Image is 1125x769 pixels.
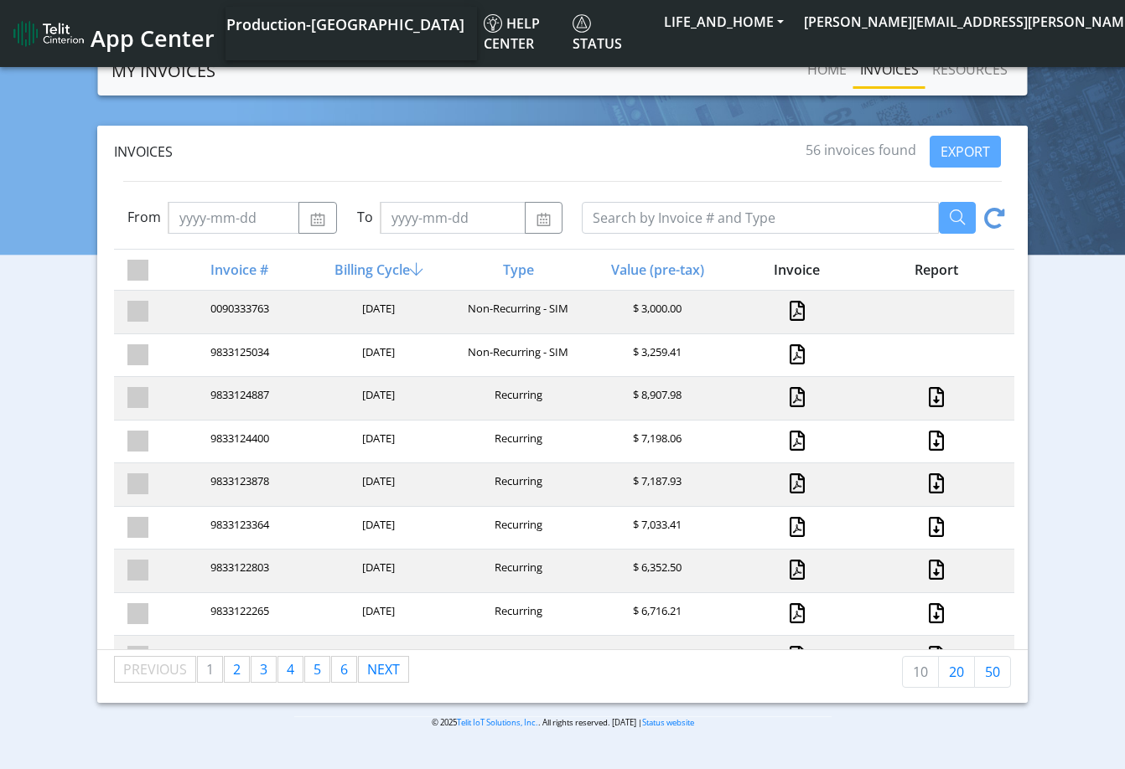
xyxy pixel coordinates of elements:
div: Type [447,260,586,280]
div: $ 5,491.40 [586,646,725,668]
div: Billing Cycle [308,260,447,280]
input: yyyy-mm-dd [168,202,299,234]
a: Status website [642,717,694,728]
a: Next page [359,657,408,682]
div: 9833123878 [168,473,308,496]
div: Recurring [447,646,586,668]
span: 1 [206,660,214,679]
div: 9833122265 [168,603,308,626]
button: LIFE_AND_HOME [654,7,794,37]
img: logo-telit-cinterion-gw-new.png [13,20,84,47]
img: calendar.svg [536,213,552,226]
span: Help center [484,14,540,53]
div: Non-Recurring - SIM [447,344,586,367]
div: 9833121745 [168,646,308,668]
a: Home [801,53,853,86]
span: Previous [123,660,187,679]
span: App Center [91,23,215,54]
div: $ 7,198.06 [586,431,725,453]
span: 4 [287,660,294,679]
img: knowledge.svg [484,14,502,33]
div: [DATE] [308,344,447,367]
div: $ 6,716.21 [586,603,725,626]
input: Search by Invoice # and Type [582,202,939,234]
a: Your current platform instance [226,7,464,40]
div: 0090333763 [168,301,308,323]
span: Status [573,14,622,53]
div: [DATE] [308,301,447,323]
span: 5 [314,660,321,679]
div: [DATE] [308,387,447,410]
div: [DATE] [308,431,447,453]
ul: Pagination [114,656,410,683]
div: $ 3,000.00 [586,301,725,323]
div: [DATE] [308,517,447,539]
div: Invoice # [168,260,308,280]
input: yyyy-mm-dd [380,202,526,234]
img: calendar.svg [309,213,325,226]
div: $ 7,033.41 [586,517,725,539]
div: 9833123364 [168,517,308,539]
div: $ 7,187.93 [586,473,725,496]
div: Invoice [726,260,865,280]
div: [DATE] [308,603,447,626]
div: Report [865,260,1004,280]
span: 2 [233,660,241,679]
div: [DATE] [308,646,447,668]
span: 56 invoices found [806,141,916,159]
img: status.svg [573,14,591,33]
div: Recurring [447,517,586,539]
span: 6 [340,660,348,679]
label: From [127,207,161,227]
div: $ 6,352.50 [586,560,725,582]
div: Recurring [447,473,586,496]
div: Non-Recurring - SIM [447,301,586,323]
label: To [357,207,373,227]
div: [DATE] [308,473,447,496]
p: © 2025 . All rights reserved. [DATE] | [294,716,832,729]
div: $ 3,259.41 [586,344,725,367]
div: $ 8,907.98 [586,387,725,410]
a: App Center [13,16,212,52]
div: [DATE] [308,560,447,582]
div: Recurring [447,431,586,453]
a: RESOURCES [925,53,1014,86]
div: 9833124887 [168,387,308,410]
div: Value (pre-tax) [586,260,725,280]
a: MY INVOICES [111,54,215,88]
div: Recurring [447,603,586,626]
a: 20 [938,656,975,688]
span: 3 [260,660,267,679]
div: 9833125034 [168,344,308,367]
a: Telit IoT Solutions, Inc. [457,717,538,728]
a: 50 [974,656,1011,688]
a: Help center [477,7,566,60]
span: Invoices [114,142,173,161]
div: 9833122803 [168,560,308,582]
div: Recurring [447,560,586,582]
button: EXPORT [930,136,1001,168]
a: INVOICES [853,53,925,86]
div: Recurring [447,387,586,410]
div: 9833124400 [168,431,308,453]
span: Production-[GEOGRAPHIC_DATA] [226,14,464,34]
a: Status [566,7,654,60]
